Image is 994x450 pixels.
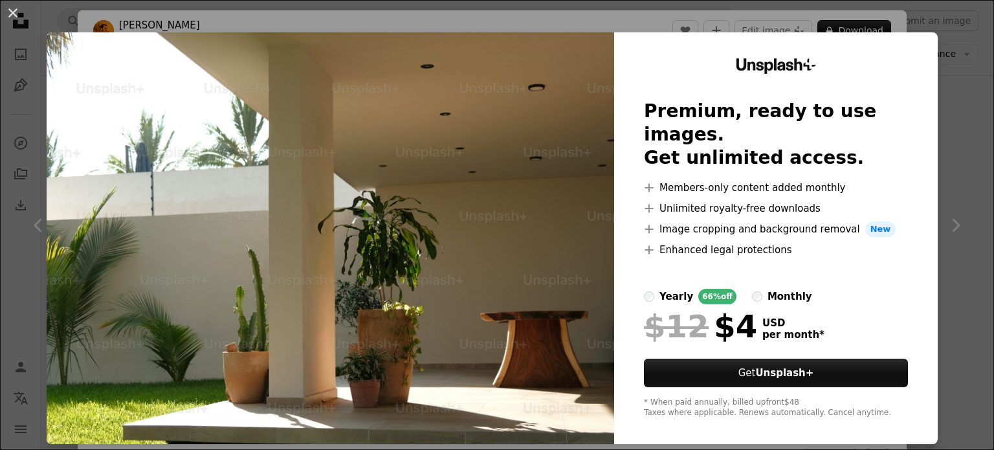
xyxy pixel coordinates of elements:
span: per month * [762,329,824,341]
strong: Unsplash+ [755,367,813,379]
div: 66% off [698,289,736,304]
h2: Premium, ready to use images. Get unlimited access. [644,100,908,170]
button: GetUnsplash+ [644,359,908,387]
li: Image cropping and background removal [644,221,908,237]
input: yearly66%off [644,291,654,302]
span: USD [762,317,824,329]
div: monthly [768,289,812,304]
div: * When paid annually, billed upfront $48 Taxes where applicable. Renews automatically. Cancel any... [644,398,908,418]
li: Enhanced legal protections [644,242,908,258]
input: monthly [752,291,762,302]
span: $12 [644,309,709,343]
span: New [865,221,896,237]
div: yearly [659,289,693,304]
div: $4 [644,309,757,343]
li: Unlimited royalty-free downloads [644,201,908,216]
li: Members-only content added monthly [644,180,908,196]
